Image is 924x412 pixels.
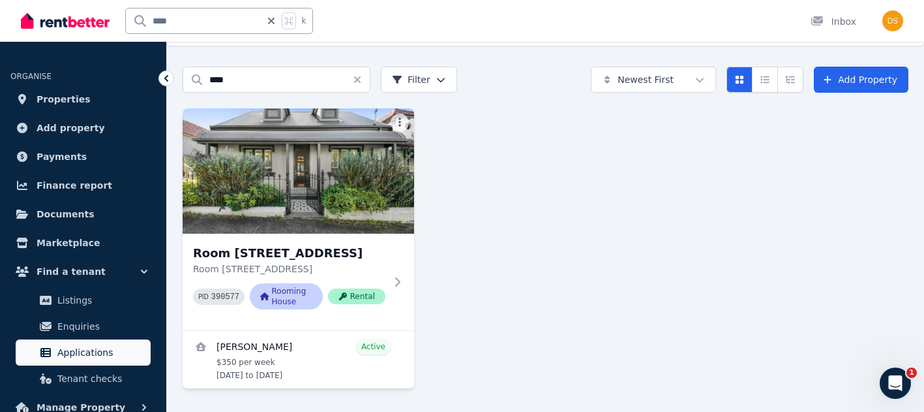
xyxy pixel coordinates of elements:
span: Rental [328,289,385,304]
button: Clear search [352,67,370,93]
span: Find a tenant [37,264,106,279]
small: PID [198,293,209,300]
a: Properties [10,86,156,112]
button: Expanded list view [777,67,803,93]
span: k [301,16,306,26]
a: Add Property [814,67,908,93]
span: Properties [37,91,91,107]
a: Documents [10,201,156,227]
button: Card view [726,67,753,93]
a: Marketplace [10,230,156,256]
button: More options [391,114,409,132]
span: Newest First [618,73,674,86]
span: Enquiries [57,319,145,334]
span: Payments [37,149,87,165]
h3: Room [STREET_ADDRESS] [193,244,385,262]
span: Finance report [37,178,112,193]
span: Applications [57,345,145,360]
span: 1 [906,368,917,378]
div: Inbox [811,15,856,28]
span: Rooming House [250,283,323,309]
div: View options [726,67,803,93]
span: Listings [57,293,145,308]
button: Filter [381,67,457,93]
span: Filter [392,73,430,86]
iframe: Intercom live chat [880,368,911,399]
button: Newest First [591,67,716,93]
code: 390577 [211,293,239,302]
a: Payments [10,144,156,170]
p: Room [STREET_ADDRESS] [193,262,385,276]
span: Marketplace [37,235,100,251]
a: Enquiries [16,313,151,340]
img: Room 4, 24 Wetherill St [183,108,414,234]
span: Add property [37,120,105,136]
img: Don Siyambalapitiya [882,10,903,31]
span: Documents [37,206,95,222]
button: Compact list view [752,67,778,93]
img: RentBetter [21,11,110,31]
a: Add property [10,115,156,141]
span: Tenant checks [57,371,145,387]
button: Find a tenant [10,259,156,285]
a: Listings [16,287,151,313]
a: Room 4, 24 Wetherill StRoom [STREET_ADDRESS]Room [STREET_ADDRESS]PID 390577Rooming HouseRental [183,108,414,330]
a: Applications [16,340,151,366]
span: ORGANISE [10,72,52,81]
a: Finance report [10,172,156,198]
a: View details for Lisa Zhou [183,331,414,388]
a: Tenant checks [16,366,151,392]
